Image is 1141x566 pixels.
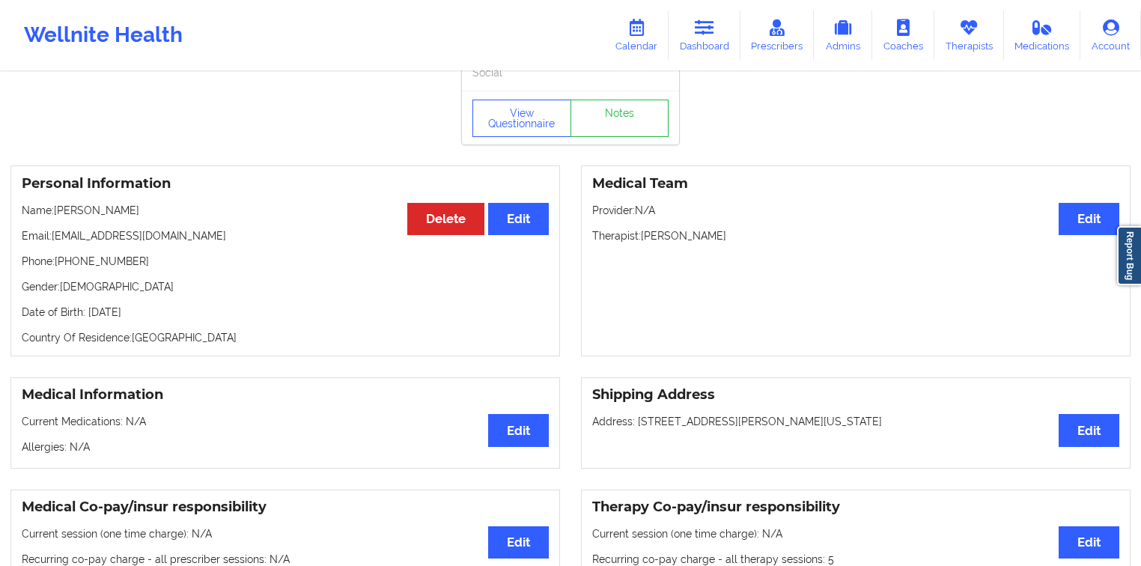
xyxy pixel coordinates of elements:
[22,526,549,541] p: Current session (one time charge): N/A
[22,439,549,454] p: Allergies: N/A
[934,10,1004,60] a: Therapists
[22,279,549,294] p: Gender: [DEMOGRAPHIC_DATA]
[872,10,934,60] a: Coaches
[1059,526,1119,559] button: Edit
[22,386,549,404] h3: Medical Information
[814,10,872,60] a: Admins
[22,499,549,516] h3: Medical Co-pay/insur responsibility
[1059,414,1119,446] button: Edit
[592,175,1119,192] h3: Medical Team
[592,386,1119,404] h3: Shipping Address
[472,100,571,137] button: View Questionnaire
[472,65,669,80] p: Social
[22,175,549,192] h3: Personal Information
[488,203,549,235] button: Edit
[488,526,549,559] button: Edit
[592,203,1119,218] p: Provider: N/A
[669,10,740,60] a: Dashboard
[22,330,549,345] p: Country Of Residence: [GEOGRAPHIC_DATA]
[22,305,549,320] p: Date of Birth: [DATE]
[1059,203,1119,235] button: Edit
[407,203,484,235] button: Delete
[592,526,1119,541] p: Current session (one time charge): N/A
[592,499,1119,516] h3: Therapy Co-pay/insur responsibility
[604,10,669,60] a: Calendar
[1080,10,1141,60] a: Account
[1117,226,1141,285] a: Report Bug
[592,414,1119,429] p: Address: [STREET_ADDRESS][PERSON_NAME][US_STATE]
[22,254,549,269] p: Phone: [PHONE_NUMBER]
[22,414,549,429] p: Current Medications: N/A
[22,203,549,218] p: Name: [PERSON_NAME]
[740,10,815,60] a: Prescribers
[592,228,1119,243] p: Therapist: [PERSON_NAME]
[488,414,549,446] button: Edit
[22,228,549,243] p: Email: [EMAIL_ADDRESS][DOMAIN_NAME]
[570,100,669,137] a: Notes
[1004,10,1081,60] a: Medications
